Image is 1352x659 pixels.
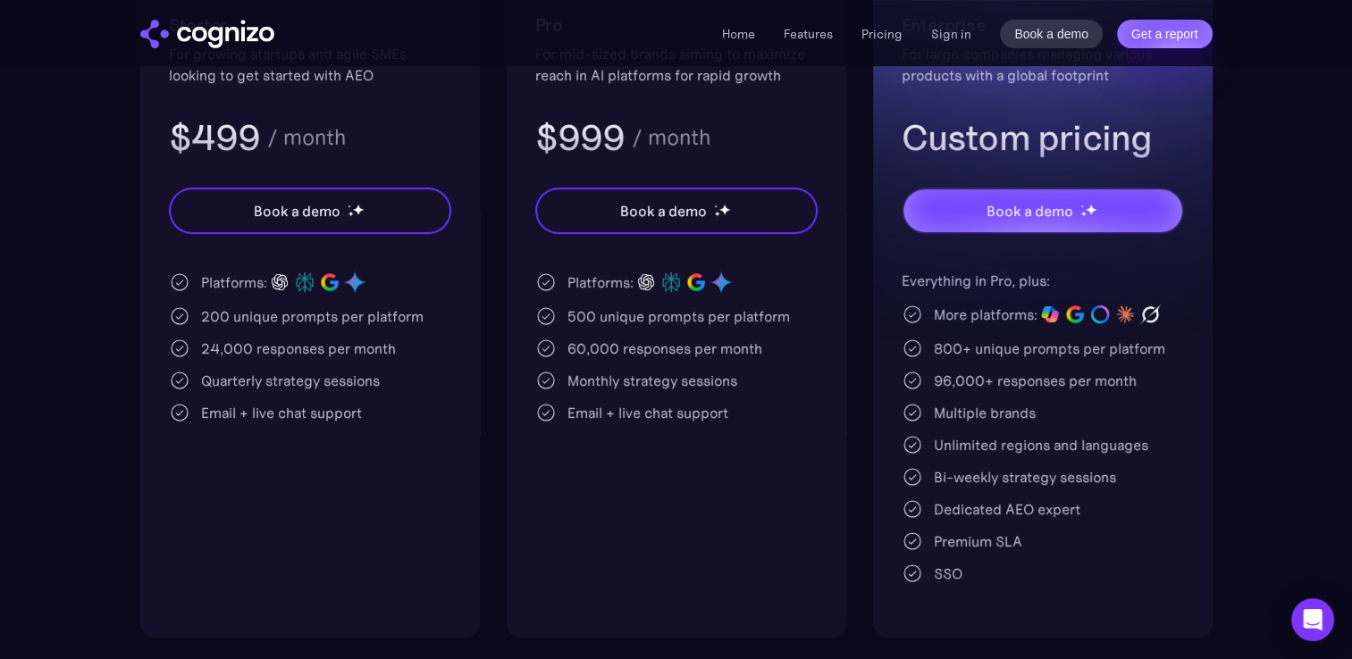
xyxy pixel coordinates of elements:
h3: $999 [535,114,626,161]
div: Quarterly strategy sessions [201,370,380,391]
div: SSO [934,563,962,584]
div: Everything in Pro, plus: [902,270,1184,291]
a: Book a demostarstarstar [169,188,451,234]
div: Book a demo [987,200,1072,221]
div: 500 unique prompts per platform [567,305,790,327]
div: v 4.0.25 [50,29,88,43]
div: Keywords by Traffic [197,114,301,126]
img: website_grey.svg [29,46,43,61]
a: Features [784,26,833,42]
img: star [1085,204,1096,215]
div: Platforms: [201,271,267,293]
div: 96,000+ responses per month [934,370,1137,391]
div: Book a demo [620,200,706,221]
div: Open Intercom Messenger [1291,598,1334,641]
a: Home [722,26,755,42]
a: Get a report [1117,20,1213,48]
img: star [348,204,350,207]
a: Book a demo [1000,20,1103,48]
a: Sign in [931,23,971,45]
div: Email + live chat support [567,402,728,423]
div: Monthly strategy sessions [567,370,737,391]
img: star [348,211,354,217]
div: Domain: [URL] [46,46,127,61]
div: 24,000 responses per month [201,338,396,359]
div: Multiple brands [934,402,1036,423]
img: star [714,204,717,207]
div: Domain Overview [68,114,160,126]
div: More platforms: [934,304,1037,325]
a: home [140,20,274,48]
div: Unlimited regions and languages [934,434,1148,455]
img: star [718,204,730,215]
div: Dedicated AEO expert [934,498,1080,520]
div: 800+ unique prompts per platform [934,338,1165,359]
div: Bi-weekly strategy sessions [934,466,1116,488]
div: Book a demo [254,200,340,221]
a: Pricing [861,26,903,42]
h3: Custom pricing [902,114,1184,161]
img: star [1080,211,1087,217]
div: Premium SLA [934,530,1022,552]
img: star [714,211,720,217]
div: / month [632,127,710,148]
img: tab_keywords_by_traffic_grey.svg [178,113,192,127]
div: 200 unique prompts per platform [201,305,424,327]
img: star [1080,204,1083,207]
div: / month [267,127,346,148]
h3: $499 [169,114,261,161]
img: tab_domain_overview_orange.svg [48,113,63,127]
div: Email + live chat support [201,402,362,423]
img: cognizo logo [140,20,274,48]
img: logo_orange.svg [29,29,43,43]
a: Book a demostarstarstar [535,188,818,234]
a: Book a demostarstarstar [902,188,1184,234]
div: Platforms: [567,271,634,293]
div: 60,000 responses per month [567,338,762,359]
img: star [352,204,364,215]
